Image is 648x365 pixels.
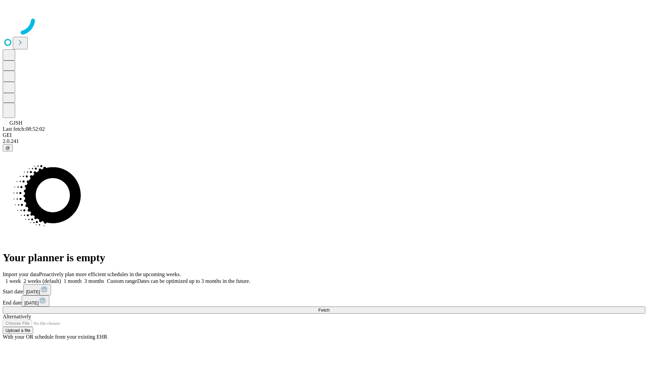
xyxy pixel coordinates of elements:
[137,278,250,284] span: Dates can be optimized up to 3 months in the future.
[26,289,40,294] span: [DATE]
[24,300,38,306] span: [DATE]
[22,295,49,307] button: [DATE]
[24,278,61,284] span: 2 weeks (default)
[5,145,10,150] span: @
[23,284,51,295] button: [DATE]
[107,278,137,284] span: Custom range
[84,278,104,284] span: 3 months
[3,251,645,264] h1: Your planner is empty
[318,308,329,313] span: Fetch
[3,132,645,138] div: GEI
[3,307,645,314] button: Fetch
[64,278,82,284] span: 1 month
[3,271,39,277] span: Import your data
[3,126,45,132] span: Last fetch: 08:52:02
[39,271,181,277] span: Proactively plan more efficient schedules in the upcoming weeks.
[3,138,645,144] div: 2.0.241
[5,278,21,284] span: 1 week
[3,334,107,340] span: With your OR schedule from your existing EHR
[3,295,645,307] div: End date
[3,327,33,334] button: Upload a file
[3,144,13,151] button: @
[3,314,31,319] span: Alternatively
[3,284,645,295] div: Start date
[9,120,22,126] span: GJSH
